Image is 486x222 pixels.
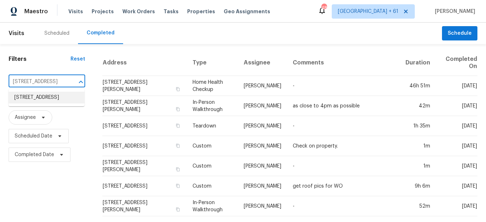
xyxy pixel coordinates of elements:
td: Home Health Checkup [187,76,238,96]
td: [DATE] [436,136,477,156]
td: as close to 4pm as possible [287,96,399,116]
td: Custom [187,136,238,156]
td: [STREET_ADDRESS] [102,176,187,196]
td: 1h 35m [400,116,436,136]
td: 1m [400,136,436,156]
span: Schedule [448,29,472,38]
button: Copy Address [175,106,181,112]
th: Type [187,50,238,76]
td: [STREET_ADDRESS][PERSON_NAME] [102,76,187,96]
th: Address [102,50,187,76]
input: Search for an address... [9,76,65,87]
td: - [287,156,399,176]
span: [GEOGRAPHIC_DATA] + 61 [338,8,398,15]
button: Copy Address [175,166,181,173]
td: get roof pics for WO [287,176,399,196]
button: Close [76,77,86,87]
span: Assignee [15,114,36,121]
td: [PERSON_NAME] [238,96,287,116]
button: Copy Address [175,206,181,213]
div: Reset [71,56,85,63]
th: Duration [400,50,436,76]
div: 487 [321,4,326,11]
span: Projects [92,8,114,15]
td: [DATE] [436,156,477,176]
span: Visits [68,8,83,15]
td: - [287,196,399,216]
th: Assignee [238,50,287,76]
td: 52m [400,196,436,216]
td: [DATE] [436,116,477,136]
td: Custom [187,156,238,176]
td: [PERSON_NAME] [238,136,287,156]
span: Visits [9,25,24,41]
td: - [287,116,399,136]
button: Copy Address [175,122,181,129]
td: [DATE] [436,176,477,196]
span: Work Orders [122,8,155,15]
button: Copy Address [175,143,181,149]
td: [PERSON_NAME] [238,116,287,136]
td: 46h 51m [400,76,436,96]
span: Maestro [24,8,48,15]
td: 1m [400,156,436,176]
td: Custom [187,176,238,196]
span: Scheduled Date [15,132,52,140]
td: [DATE] [436,196,477,216]
td: [STREET_ADDRESS][PERSON_NAME] [102,96,187,116]
span: Geo Assignments [224,8,270,15]
td: 42m [400,96,436,116]
span: [PERSON_NAME] [432,8,475,15]
span: Completed Date [15,151,54,158]
div: Completed [87,29,115,37]
td: [STREET_ADDRESS] [102,116,187,136]
td: [PERSON_NAME] [238,156,287,176]
td: In-Person Walkthrough [187,96,238,116]
td: In-Person Walkthrough [187,196,238,216]
td: [STREET_ADDRESS][PERSON_NAME] [102,156,187,176]
td: Check on property. [287,136,399,156]
button: Schedule [442,26,477,41]
td: [STREET_ADDRESS][PERSON_NAME] [102,196,187,216]
span: Properties [187,8,215,15]
td: [PERSON_NAME] [238,76,287,96]
th: Completed On [436,50,477,76]
button: Copy Address [175,86,181,92]
td: [PERSON_NAME] [238,176,287,196]
td: [DATE] [436,96,477,116]
li: [STREET_ADDRESS] [9,92,84,103]
td: Teardown [187,116,238,136]
button: Copy Address [175,183,181,189]
td: 9h 6m [400,176,436,196]
td: - [287,76,399,96]
td: [DATE] [436,76,477,96]
div: Scheduled [44,30,69,37]
td: [PERSON_NAME] [238,196,287,216]
th: Comments [287,50,399,76]
td: [STREET_ADDRESS] [102,136,187,156]
h1: Filters [9,56,71,63]
span: Tasks [164,9,179,14]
